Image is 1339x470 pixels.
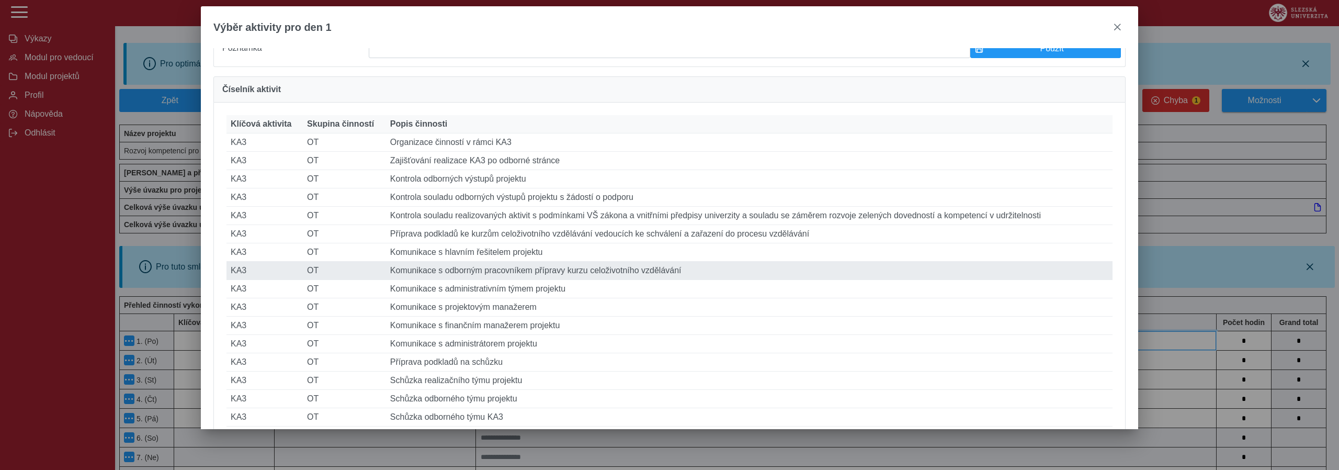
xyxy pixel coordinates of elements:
span: Použít [988,44,1116,53]
td: Zajišťování realizace KA3 po odborné stránce [386,152,1113,170]
td: KA3 [226,133,303,152]
button: Použít [970,39,1121,58]
td: OT [303,188,386,207]
td: KA3 [226,280,303,298]
td: Komunikace s finančním manažerem projektu [386,317,1113,335]
td: Komunikace s administrátorem projektu [386,335,1113,353]
td: Komunikace s projektovým manažerem [386,298,1113,317]
td: Kontrola souladu odborných výstupů projektu s žádostí o podporu [386,188,1113,207]
td: OT [303,298,386,317]
td: KA3 [226,298,303,317]
td: Schůzka realizačního týmu projektu [386,372,1113,390]
td: Příprava podkladů ke kurzům celoživotního vzdělávání vedoucích ke schválení a zařazení do procesu... [386,225,1113,243]
span: Výběr aktivity pro den 1 [213,21,332,33]
td: KA3 [226,225,303,243]
span: Číselník aktivit [222,85,281,94]
td: OT [303,317,386,335]
td: OT [303,243,386,262]
td: KA3 [226,262,303,280]
td: KA3 [226,390,303,408]
td: OT [303,280,386,298]
td: OT [303,170,386,188]
td: OT [303,133,386,152]
td: KA3 [226,372,303,390]
td: Komunikace s administrativním týmem projektu [386,280,1113,298]
span: Popis činnosti [390,119,447,129]
td: OT [303,225,386,243]
td: KA3 [226,317,303,335]
td: KA3 [226,243,303,262]
td: KA3 [226,188,303,207]
td: Organizace činností v rámci KA3 [386,133,1113,152]
td: Komunikace s odborným pracovníkem přípravy kurzu celoživotního vzdělávání [386,262,1113,280]
td: KA3 [226,170,303,188]
td: OT [303,427,386,445]
td: OT [303,353,386,372]
td: OT [303,152,386,170]
td: Kontrola odborných výstupů projektu [386,170,1113,188]
td: Komunikace s hlavním řešitelem projektu [386,243,1113,262]
td: KA3 [226,207,303,225]
button: close [1109,19,1126,36]
td: KA3 [226,335,303,353]
td: OT [303,262,386,280]
span: Klíčová aktivita [231,119,292,129]
td: OT [303,408,386,427]
td: KA3 [226,353,303,372]
td: Schůzka odborného týmu projektu [386,390,1113,408]
td: KA3 [226,408,303,427]
td: Operativní schůzka s hlavním řešitelem projektu [386,427,1113,445]
td: Kontrola souladu realizovaných aktivit s podmínkami VŠ zákona a vnitřními předpisy univerzity a s... [386,207,1113,225]
span: Skupina činností [307,119,374,129]
td: Příprava podkladů na schůzku [386,353,1113,372]
td: Schůzka odborného týmu KA3 [386,408,1113,427]
label: Poznámka [218,39,369,58]
td: KA3 [226,427,303,445]
td: OT [303,390,386,408]
td: OT [303,207,386,225]
td: OT [303,372,386,390]
td: KA3 [226,152,303,170]
td: OT [303,335,386,353]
